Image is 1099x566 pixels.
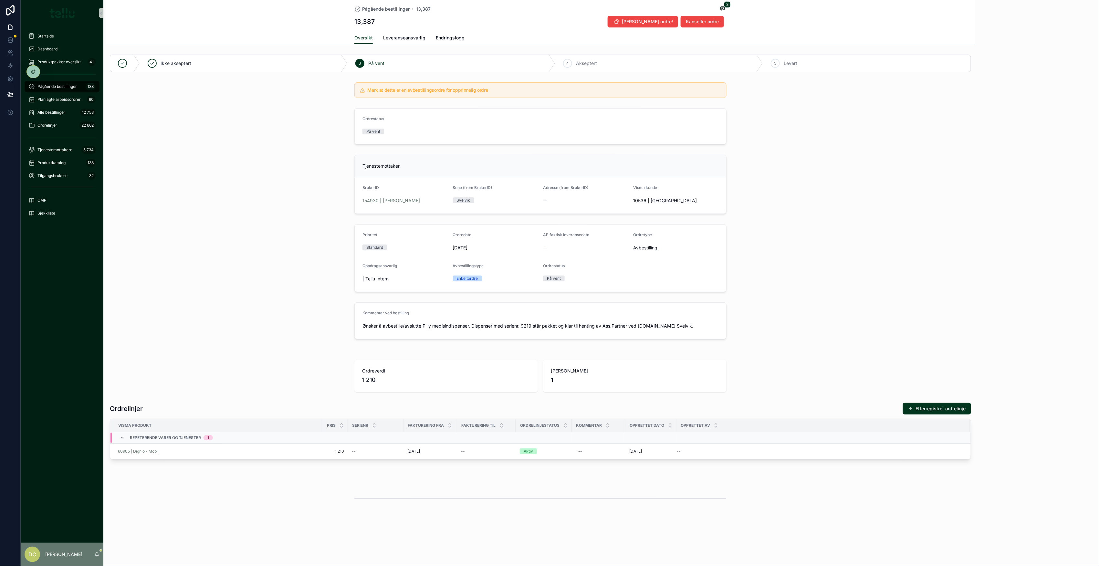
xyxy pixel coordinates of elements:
[578,449,582,454] div: --
[362,368,530,374] span: Ordreverdi
[407,449,420,454] span: [DATE]
[633,232,652,237] span: Ordretype
[524,448,533,454] div: Aktiv
[551,368,719,374] span: [PERSON_NAME]
[37,47,58,52] span: Dashboard
[407,449,453,454] a: [DATE]
[547,276,561,281] div: På vent
[461,449,465,454] span: --
[25,120,99,131] a: Ordrelinjer22 662
[37,198,47,203] span: CMP
[576,446,622,456] a: --
[362,6,410,12] span: Pågående bestillinger
[354,32,373,44] a: Oversikt
[383,35,425,41] span: Leveranseansvarlig
[551,375,719,384] span: 1
[543,197,547,204] span: --
[903,403,971,414] a: Etterregistrer ordrelinje
[362,276,389,282] span: | Tellu Intern
[130,435,201,440] span: Repeterende varer og tjenester
[25,30,99,42] a: Startside
[461,423,496,428] span: Fakturering til
[25,207,99,219] a: Sjekkliste
[37,123,57,128] span: Ordrelinjer
[37,84,77,89] span: Pågående bestillinger
[677,449,962,454] a: --
[453,232,472,237] span: Ordredato
[325,449,344,454] a: 1 210
[362,263,397,268] span: Oppdragsansvarlig
[352,423,368,428] span: Serienr
[88,58,96,66] div: 41
[28,550,36,558] span: DC
[784,60,797,67] span: Levert
[25,81,99,92] a: Pågående bestillinger138
[352,449,400,454] a: --
[25,43,99,55] a: Dashboard
[25,194,99,206] a: CMP
[453,263,484,268] span: Avbestillingstype
[25,94,99,105] a: Planlagte arbeidsordrer60
[681,16,724,27] button: Kanseller ordre
[25,157,99,169] a: Produktkatalog138
[543,263,565,268] span: Ordrestatus
[25,170,99,182] a: Tilgangsbrukere32
[416,6,431,12] a: 13,387
[80,109,96,116] div: 12 753
[37,173,68,178] span: Tilgangsbrukere
[25,107,99,118] a: Alle bestillinger12 753
[368,88,721,92] h5: Merk at dette er en avbestillingsordre for opprinnelig ordre
[359,61,361,66] span: 3
[633,245,658,251] span: Avbestilling
[25,56,99,68] a: Produktpakker oversikt41
[436,32,465,45] a: Endringslogg
[622,18,673,25] span: [PERSON_NAME] ordre!
[724,1,731,8] span: 3
[457,197,470,203] div: Svelvik
[774,61,777,66] span: 5
[362,323,718,329] span: Ønsker å avbestille/avslutte Pilly medisindispenser. Dispenser med serienr. 9219 står pakket og k...
[352,449,356,454] span: --
[633,185,657,190] span: Visma kunde
[81,146,96,154] div: 5 734
[366,245,383,250] div: Standard
[633,197,697,204] span: 10536 | [GEOGRAPHIC_DATA]
[408,423,444,428] span: Fakturering fra
[37,110,65,115] span: Alle bestillinger
[362,197,420,204] a: 154930 | [PERSON_NAME]
[161,60,191,67] span: Ikke akseptert
[207,435,209,440] div: 1
[37,211,55,216] span: Sjekkliste
[362,310,409,315] span: Kommentar ved bestilling
[383,32,425,45] a: Leveranseansvarlig
[25,144,99,156] a: Tjenestemottakere5 734
[576,423,602,428] span: Kommentar
[362,232,377,237] span: Prioritet
[110,404,143,413] h1: Ordrelinjer
[543,232,589,237] span: AP faktisk leveransedato
[118,449,160,454] a: 60905 | Dignio - Mobili
[362,116,384,121] span: Ordrestatus
[86,83,96,90] div: 138
[453,185,492,190] span: Sone (from BrukerID)
[37,59,81,65] span: Produktpakker oversikt
[677,449,681,454] span: --
[362,375,530,384] span: 1 210
[630,423,664,428] span: Opprettet dato
[719,5,727,13] button: 3
[453,245,538,251] span: [DATE]
[543,245,547,251] span: --
[327,423,336,428] span: Pris
[87,172,96,180] div: 32
[45,551,82,558] p: [PERSON_NAME]
[608,16,678,27] button: [PERSON_NAME] ordre!
[87,96,96,103] div: 60
[566,61,569,66] span: 4
[461,449,512,454] a: --
[37,34,54,39] span: Startside
[49,8,75,18] img: App logo
[37,160,66,165] span: Produktkatalog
